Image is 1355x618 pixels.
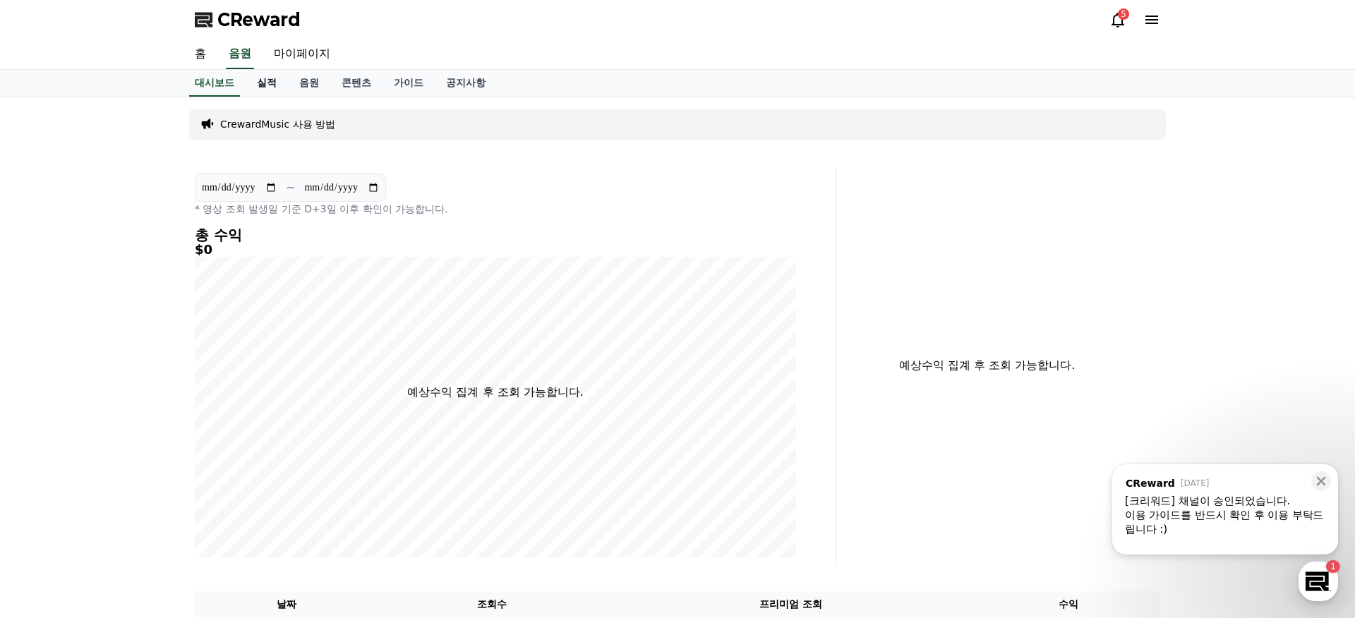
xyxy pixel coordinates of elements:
a: 1대화 [93,447,182,483]
a: 홈 [183,40,217,69]
span: 1 [143,447,148,458]
span: CReward [217,8,301,31]
a: 음원 [226,40,254,69]
p: * 영상 조회 발생일 기준 D+3일 이후 확인이 가능합니다. [195,202,796,216]
span: 대화 [129,469,146,480]
a: 가이드 [383,70,435,97]
th: 프리미엄 조회 [606,591,976,617]
h4: 총 수익 [195,227,796,243]
span: 홈 [44,468,53,480]
p: 예상수익 집계 후 조회 가능합니다. [407,384,583,401]
p: 예상수익 집계 후 조회 가능합니다. [848,357,1126,374]
a: 공지사항 [435,70,497,97]
a: 대시보드 [189,70,240,97]
a: 음원 [288,70,330,97]
span: 설정 [218,468,235,480]
a: CrewardMusic 사용 방법 [220,117,335,131]
div: 5 [1118,8,1129,20]
p: ~ [286,179,295,196]
th: 날짜 [195,591,379,617]
a: 5 [1109,11,1126,28]
h5: $0 [195,243,796,257]
a: 마이페이지 [263,40,342,69]
a: CReward [195,8,301,31]
th: 조회수 [379,591,606,617]
a: 홈 [4,447,93,483]
a: 실적 [246,70,288,97]
a: 설정 [182,447,271,483]
th: 수익 [976,591,1160,617]
a: 콘텐츠 [330,70,383,97]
